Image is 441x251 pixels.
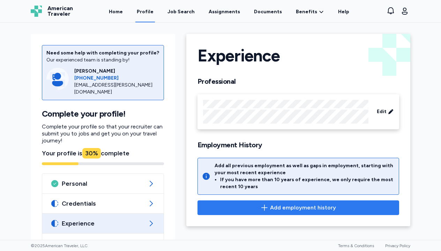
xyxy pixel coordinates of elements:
h1: Experience [197,45,280,66]
div: Edit [197,94,399,130]
p: Complete your profile so that your recruiter can submit you to jobs and get you on your travel jo... [42,123,164,144]
div: Our experienced team is standing by! [46,57,159,64]
span: Add employment history [270,204,336,212]
div: [EMAIL_ADDRESS][PERSON_NAME][DOMAIN_NAME] [74,82,159,96]
a: Benefits [296,8,324,15]
span: © 2025 American Traveler, LLC [31,243,88,249]
div: 30 % [82,148,101,158]
div: Job Search [167,8,195,15]
a: Terms & Conditions [338,243,374,248]
span: Edit [377,108,387,115]
img: Consultant [46,68,69,90]
span: American Traveler [47,6,73,17]
div: [PERSON_NAME] [74,68,159,75]
h2: Professional [197,77,399,86]
span: Skills Checklists [62,239,144,248]
span: Benefits [296,8,317,15]
a: Privacy Policy [385,243,410,248]
div: Need some help with completing your profile? [46,50,159,57]
img: Logo [31,6,42,17]
span: Credentials [62,199,144,208]
a: [PHONE_NUMBER] [74,75,159,82]
button: Add employment history [197,200,399,215]
h2: Employment History [197,141,399,149]
span: Experience [62,219,144,228]
a: Profile [135,1,155,22]
span: Personal [62,179,144,188]
h1: Complete your profile! [42,109,164,119]
div: Your profile is complete [42,148,164,158]
li: If you have more than 10 years of experience, we only require the most recent 10 years [220,176,395,190]
div: Add all previous employment as well as gaps in employment, starting with your most recent experience [215,162,395,190]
